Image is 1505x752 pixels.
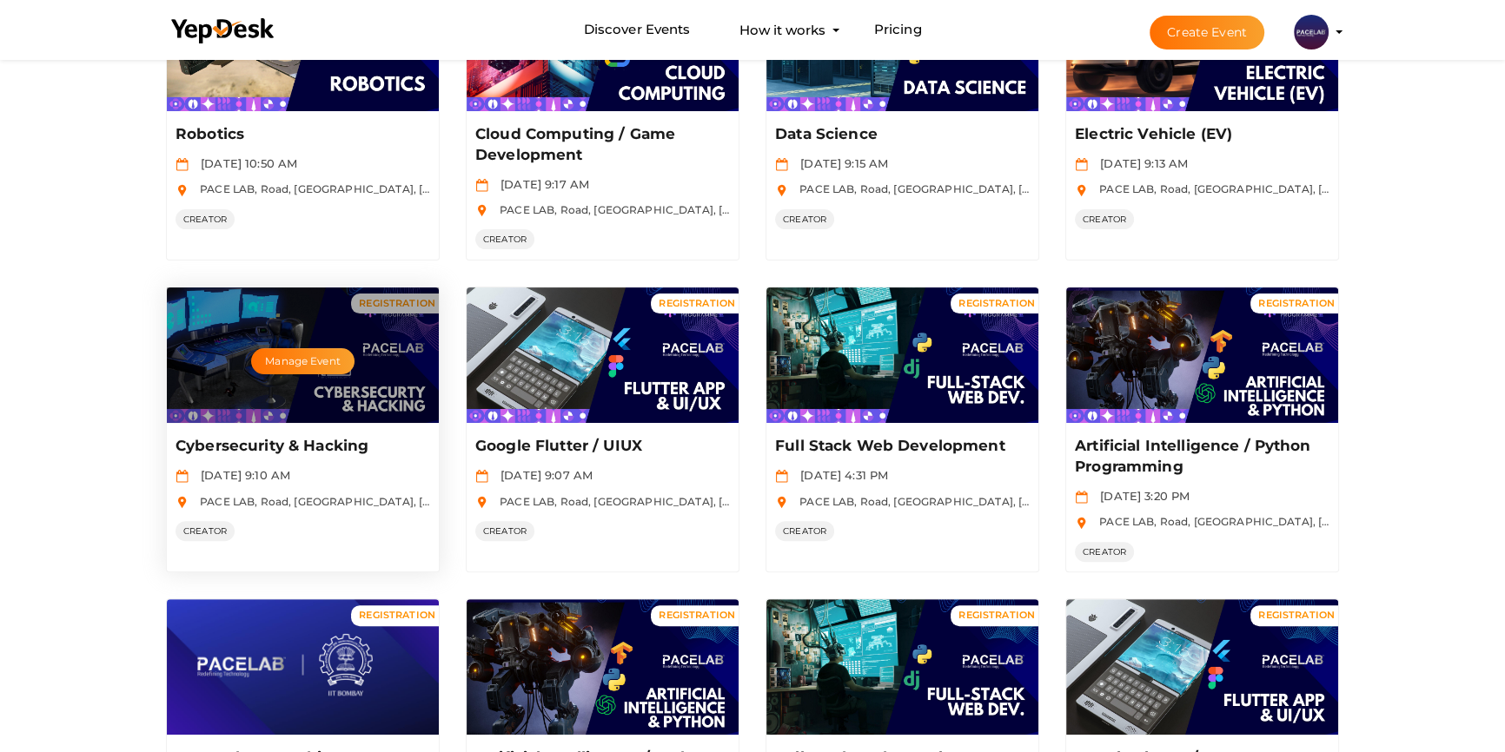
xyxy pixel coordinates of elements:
[475,470,488,483] img: calendar.svg
[874,14,922,46] a: Pricing
[475,436,725,457] p: Google Flutter / UIUX
[1294,15,1329,49] img: ACg8ocL0kAMv6lbQGkAvZffMI2AGMQOEcunBVH5P4FVoqBXGP4BOzjY=s100
[775,470,788,483] img: calendar.svg
[775,158,788,171] img: calendar.svg
[176,521,235,541] span: CREATOR
[475,204,488,217] img: location.svg
[492,177,589,191] span: [DATE] 9:17 AM
[775,496,788,509] img: location.svg
[251,348,354,374] button: Manage Event
[1075,124,1324,145] p: Electric Vehicle (EV)
[1091,156,1188,170] span: [DATE] 9:13 AM
[475,124,725,166] p: Cloud Computing / Game Development
[475,496,488,509] img: location.svg
[792,156,888,170] span: [DATE] 9:15 AM
[475,521,534,541] span: CREATOR
[176,184,189,197] img: location.svg
[775,124,1024,145] p: Data Science
[1075,542,1134,562] span: CREATOR
[176,209,235,229] span: CREATOR
[1075,491,1088,504] img: calendar.svg
[775,209,834,229] span: CREATOR
[492,468,593,482] span: [DATE] 9:07 AM
[1091,489,1190,503] span: [DATE] 3:20 PM
[491,203,1430,216] span: PACE LAB, Road, [GEOGRAPHIC_DATA], [PERSON_NAME][GEOGRAPHIC_DATA], [GEOGRAPHIC_DATA], [GEOGRAPHIC...
[475,179,488,192] img: calendar.svg
[176,470,189,483] img: calendar.svg
[1075,184,1088,197] img: location.svg
[734,14,831,46] button: How it works
[583,14,690,46] a: Discover Events
[475,229,534,249] span: CREATOR
[191,182,1130,195] span: PACE LAB, Road, [GEOGRAPHIC_DATA], [PERSON_NAME][GEOGRAPHIC_DATA], [GEOGRAPHIC_DATA], [GEOGRAPHIC...
[192,156,297,170] span: [DATE] 10:50 AM
[1075,209,1134,229] span: CREATOR
[176,496,189,509] img: location.svg
[1075,517,1088,530] img: location.svg
[775,436,1024,457] p: Full Stack Web Development
[176,436,425,457] p: Cybersecurity & Hacking
[1075,436,1324,478] p: Artificial Intelligence / Python Programming
[1150,16,1264,49] button: Create Event
[1075,158,1088,171] img: calendar.svg
[792,468,888,482] span: [DATE] 4:31 PM
[775,521,834,541] span: CREATOR
[176,124,425,145] p: Robotics
[775,184,788,197] img: location.svg
[192,468,290,482] span: [DATE] 9:10 AM
[191,495,1130,508] span: PACE LAB, Road, [GEOGRAPHIC_DATA], [PERSON_NAME][GEOGRAPHIC_DATA], [GEOGRAPHIC_DATA], [GEOGRAPHIC...
[491,495,1430,508] span: PACE LAB, Road, [GEOGRAPHIC_DATA], [PERSON_NAME][GEOGRAPHIC_DATA], [GEOGRAPHIC_DATA], [GEOGRAPHIC...
[176,158,189,171] img: calendar.svg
